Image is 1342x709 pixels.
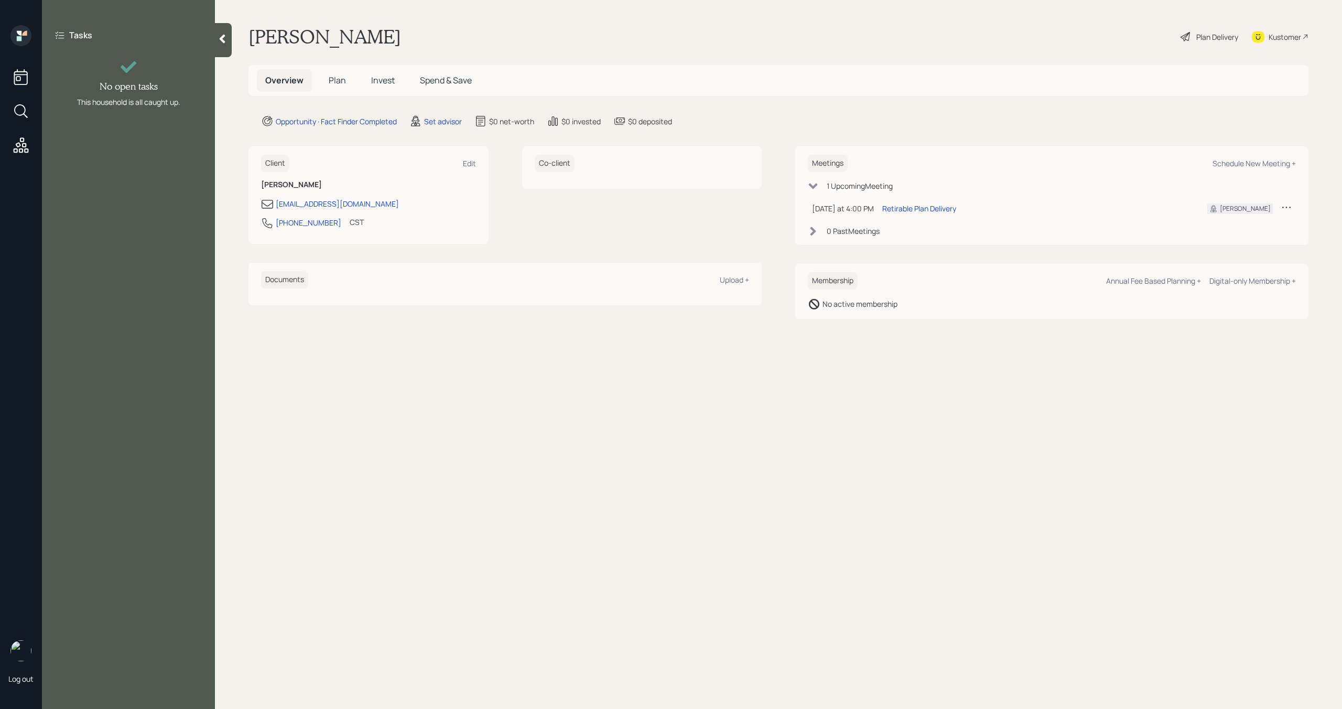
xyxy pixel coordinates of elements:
[489,116,534,127] div: $0 net-worth
[535,155,575,172] h6: Co-client
[8,674,34,684] div: Log out
[463,158,476,168] div: Edit
[808,272,858,289] h6: Membership
[329,74,346,86] span: Plan
[371,74,395,86] span: Invest
[720,275,749,285] div: Upload +
[276,116,397,127] div: Opportunity · Fact Finder Completed
[100,81,158,92] h4: No open tasks
[628,116,672,127] div: $0 deposited
[420,74,472,86] span: Spend & Save
[1269,31,1301,42] div: Kustomer
[10,640,31,661] img: michael-russo-headshot.png
[261,271,308,288] h6: Documents
[1209,276,1296,286] div: Digital-only Membership +
[276,198,399,209] div: [EMAIL_ADDRESS][DOMAIN_NAME]
[808,155,848,172] h6: Meetings
[69,29,92,41] label: Tasks
[261,180,476,189] h6: [PERSON_NAME]
[561,116,601,127] div: $0 invested
[265,74,304,86] span: Overview
[822,298,897,309] div: No active membership
[350,217,364,228] div: CST
[276,217,341,228] div: [PHONE_NUMBER]
[827,225,880,237] div: 0 Past Meeting s
[1196,31,1238,42] div: Plan Delivery
[812,203,874,214] div: [DATE] at 4:00 PM
[827,180,893,191] div: 1 Upcoming Meeting
[882,203,956,214] div: Retirable Plan Delivery
[1220,204,1271,213] div: [PERSON_NAME]
[248,25,401,48] h1: [PERSON_NAME]
[424,116,462,127] div: Set advisor
[77,96,180,108] div: This household is all caught up.
[261,155,289,172] h6: Client
[1106,276,1201,286] div: Annual Fee Based Planning +
[1213,158,1296,168] div: Schedule New Meeting +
